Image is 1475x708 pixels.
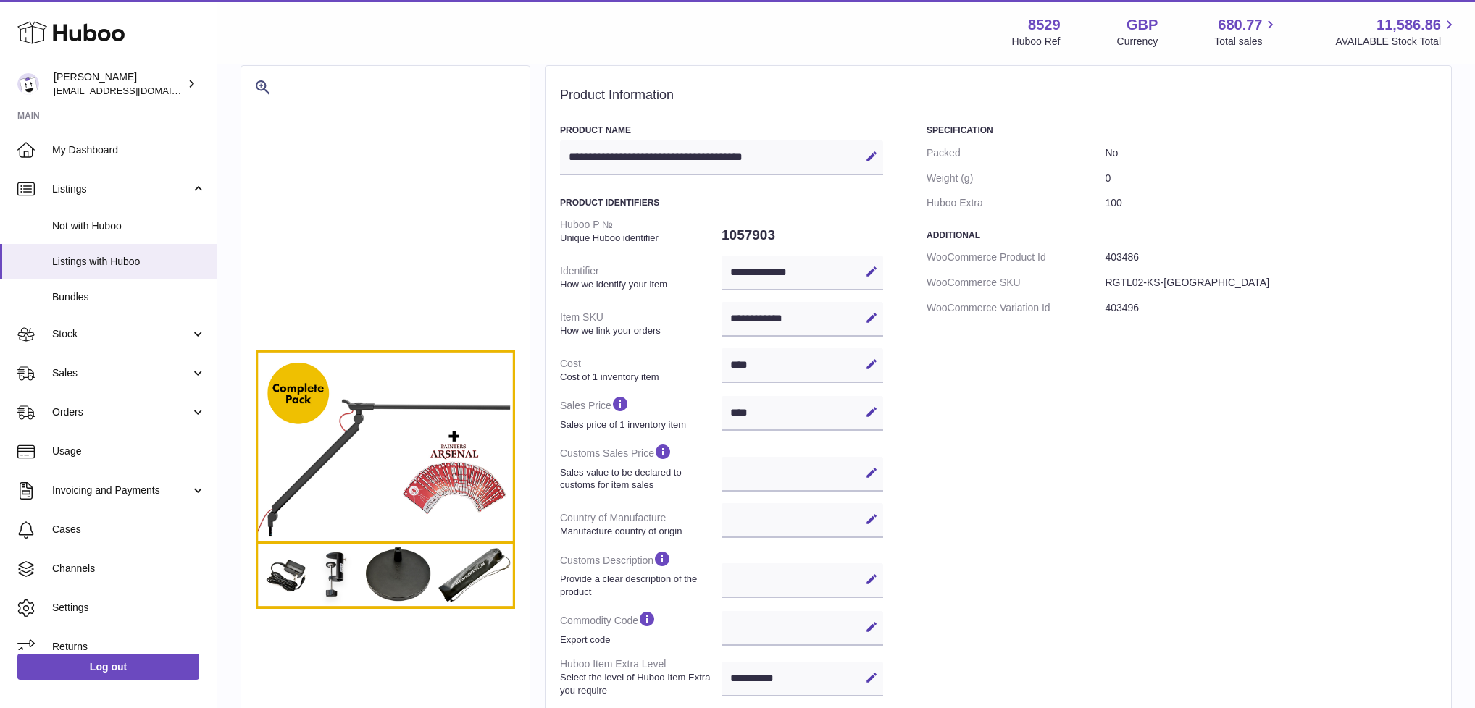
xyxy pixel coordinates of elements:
span: Listings [52,182,191,196]
a: Log out [17,654,199,680]
span: Cases [52,523,206,536]
strong: Select the level of Huboo Item Extra you require [560,671,718,696]
dt: Huboo Extra [927,190,1105,216]
dt: WooCommerce Product Id [927,245,1105,270]
dt: Weight (g) [927,166,1105,191]
span: My Dashboard [52,143,206,157]
span: Bundles [52,290,206,304]
span: Usage [52,444,206,458]
dt: Commodity Code [560,604,722,652]
dt: Packed [927,140,1105,166]
dd: No [1105,140,1437,166]
span: 680.77 [1218,15,1262,35]
a: 680.77 Total sales [1214,15,1279,49]
span: Sales [52,366,191,380]
dt: Sales Price [560,389,722,437]
span: Stock [52,327,191,341]
span: Channels [52,562,206,576]
dt: Country of Manufacture [560,505,722,543]
strong: Export code [560,633,718,646]
dt: WooCommerce Variation Id [927,295,1105,321]
span: [EMAIL_ADDRESS][DOMAIN_NAME] [54,85,213,96]
dt: Huboo Item Extra Level [560,652,722,702]
div: [PERSON_NAME] [54,70,184,98]
h3: Additional [927,229,1437,241]
strong: How we identify your item [560,278,718,291]
strong: Sales value to be declared to customs for item sales [560,466,718,492]
h3: Product Name [560,125,883,136]
strong: GBP [1127,15,1158,35]
span: Invoicing and Payments [52,484,191,497]
dd: 403486 [1105,245,1437,270]
strong: How we link your orders [560,324,718,337]
span: Orders [52,405,191,419]
a: 11,586.86 AVAILABLE Stock Total [1335,15,1458,49]
strong: Sales price of 1 inventory item [560,418,718,431]
dt: Customs Description [560,544,722,604]
span: Returns [52,640,206,654]
dt: Huboo P № [560,212,722,250]
dt: Item SKU [560,305,722,342]
img: admin@redgrass.ch [17,73,39,95]
h3: Specification [927,125,1437,136]
dd: RGTL02-KS-[GEOGRAPHIC_DATA] [1105,270,1437,295]
dd: 1057903 [722,220,883,250]
dd: 0 [1105,166,1437,191]
div: Huboo Ref [1012,35,1061,49]
div: Currency [1117,35,1158,49]
strong: Manufacture country of origin [560,525,718,538]
dt: Customs Sales Price [560,437,722,497]
dd: 100 [1105,190,1437,216]
span: 11,586.86 [1376,15,1441,35]
span: Listings with Huboo [52,255,206,269]
h2: Product Information [560,88,1437,104]
dt: Identifier [560,258,722,296]
span: Total sales [1214,35,1279,49]
strong: Cost of 1 inventory item [560,371,718,384]
span: Settings [52,601,206,615]
h3: Product Identifiers [560,197,883,208]
img: Redgrass-R9-solo-desk-lamp-complete-pack.jpg [256,350,515,609]
span: AVAILABLE Stock Total [1335,35,1458,49]
strong: 8529 [1028,15,1061,35]
dt: Cost [560,351,722,389]
strong: Provide a clear description of the product [560,573,718,598]
dt: WooCommerce SKU [927,270,1105,295]
dd: 403496 [1105,295,1437,321]
strong: Unique Huboo identifier [560,232,718,245]
span: Not with Huboo [52,219,206,233]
